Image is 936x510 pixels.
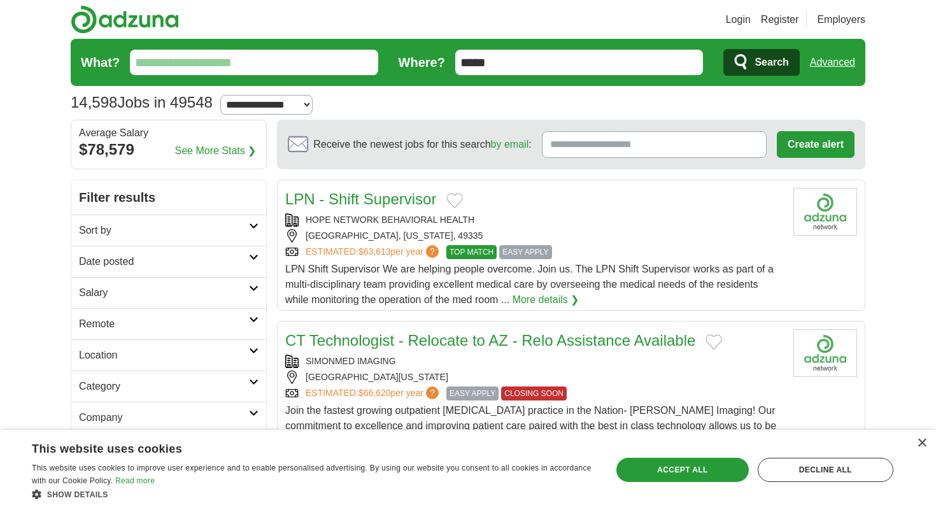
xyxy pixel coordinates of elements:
h1: Jobs in 49548 [71,94,213,111]
h2: Category [79,379,249,394]
h2: Salary [79,285,249,301]
span: ? [426,386,439,399]
span: 14,598 [71,91,117,114]
span: EASY APPLY [446,386,499,400]
div: SIMONMED IMAGING [285,355,783,368]
div: Close [917,439,926,448]
span: ? [426,245,439,258]
label: What? [81,53,120,72]
a: Remote [71,308,266,339]
a: See More Stats ❯ [175,143,257,159]
h2: Sort by [79,223,249,238]
a: by email [491,139,529,150]
a: Salary [71,277,266,308]
span: This website uses cookies to improve user experience and to enable personalised advertising. By u... [32,464,592,485]
div: Accept all [616,458,749,482]
h2: Company [79,410,249,425]
a: Category [71,371,266,402]
div: [GEOGRAPHIC_DATA], [US_STATE], 49335 [285,229,783,243]
a: CT Technologist - Relocate to AZ - Relo Assistance Available [285,332,695,349]
span: LPN Shift Supervisor We are helping people overcome. Join us. The LPN Shift Supervisor works as p... [285,264,774,305]
span: Join the fastest growing outpatient [MEDICAL_DATA] practice in the Nation- [PERSON_NAME] Imaging!... [285,405,776,446]
a: Login [726,12,751,27]
a: ESTIMATED:$63,613per year? [306,245,441,259]
h2: Filter results [71,180,266,215]
button: Add to favorite jobs [706,334,722,350]
img: Company logo [793,188,857,236]
span: Receive the newest jobs for this search : [313,137,531,152]
button: Create alert [777,131,854,158]
h2: Location [79,348,249,363]
a: Date posted [71,246,266,277]
h2: Date posted [79,254,249,269]
h2: Remote [79,316,249,332]
a: More details ❯ [513,292,579,308]
button: Add to favorite jobs [446,193,463,208]
div: Decline all [758,458,893,482]
img: Company logo [793,329,857,377]
a: Employers [817,12,865,27]
div: $78,579 [79,138,259,161]
a: ESTIMATED:$66,620per year? [306,386,441,400]
span: CLOSING SOON [501,386,567,400]
span: $63,613 [358,246,391,257]
span: Search [755,50,788,75]
a: Read more, opens a new window [115,476,155,485]
div: Show details [32,488,595,500]
label: Where? [399,53,445,72]
img: Adzuna logo [71,5,179,34]
a: Register [761,12,799,27]
button: Search [723,49,799,76]
span: TOP MATCH [446,245,497,259]
a: LPN - Shift Supervisor [285,190,436,208]
a: Advanced [810,50,855,75]
div: This website uses cookies [32,437,563,457]
div: Average Salary [79,128,259,138]
span: $66,620 [358,388,391,398]
a: Location [71,339,266,371]
a: Company [71,402,266,433]
span: EASY APPLY [499,245,551,259]
div: HOPE NETWORK BEHAVIORAL HEALTH [285,213,783,227]
a: Sort by [71,215,266,246]
div: [GEOGRAPHIC_DATA][US_STATE] [285,371,783,384]
span: Show details [47,490,108,499]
